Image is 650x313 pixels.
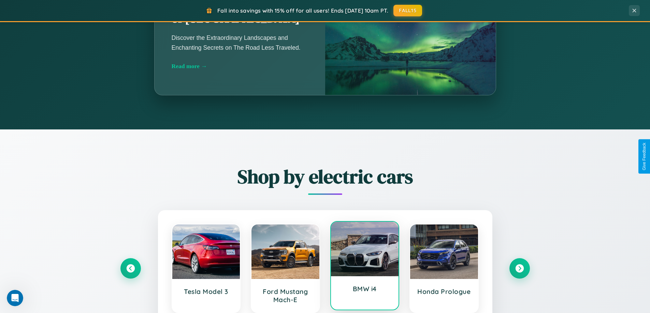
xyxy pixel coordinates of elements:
iframe: Intercom live chat [7,290,23,306]
div: Give Feedback [642,143,647,170]
div: Read more → [172,63,308,70]
h3: Ford Mustang Mach-E [258,287,313,304]
h3: BMW i4 [338,285,392,293]
h2: Shop by electric cars [120,163,530,190]
p: Discover the Extraordinary Landscapes and Enchanting Secrets on The Road Less Traveled. [172,33,308,52]
h3: Honda Prologue [417,287,471,296]
h3: Tesla Model 3 [179,287,233,296]
button: FALL15 [393,5,422,16]
span: Fall into savings with 15% off for all users! Ends [DATE] 10am PT. [217,7,388,14]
